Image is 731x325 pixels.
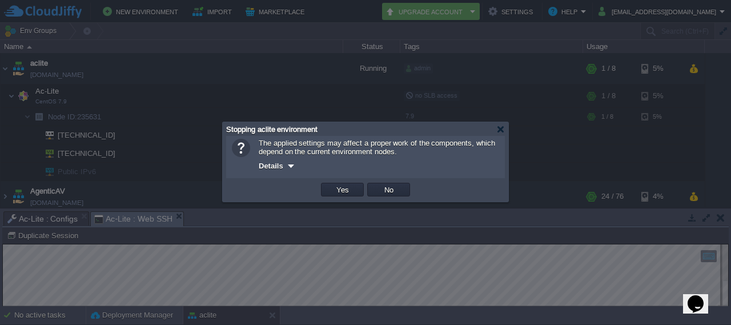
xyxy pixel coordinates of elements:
iframe: chat widget [683,279,720,314]
button: Yes [333,184,352,195]
span: Details [259,162,283,170]
span: The applied settings may affect a proper work of the components, which depend on the current envi... [259,139,495,156]
span: Stopping aclite environment [226,125,318,134]
button: No [381,184,397,195]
